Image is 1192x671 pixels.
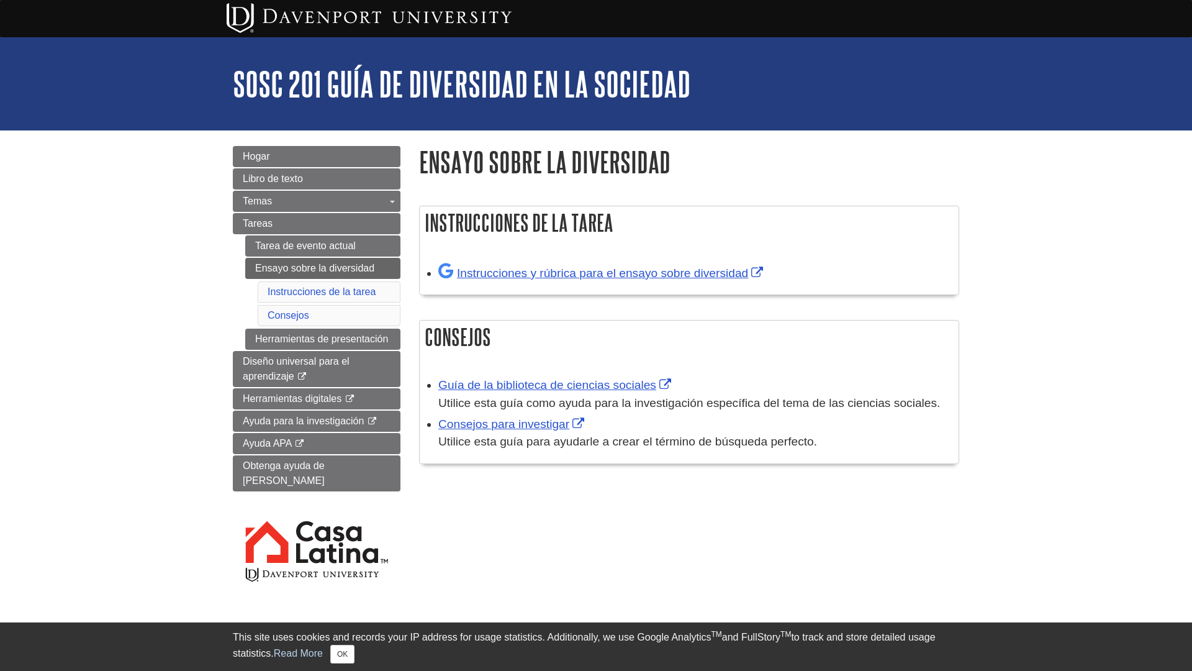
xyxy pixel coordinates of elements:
button: Close [330,645,354,664]
i: This link opens in a new window [367,418,377,426]
a: Link opens in new window [438,378,674,391]
h1: Ensayo sobre la diversidad [419,146,959,178]
span: Hogar [243,151,270,162]
span: Tareas [243,218,273,229]
span: Ayuda para la investigación [243,416,364,426]
h2: Instrucciones de la tarea [420,206,959,239]
a: Hogar [233,146,400,167]
span: Herramientas digitales [243,393,341,404]
a: Tareas [233,213,400,234]
span: Libro de texto [243,173,303,184]
i: This link opens in a new window [297,373,307,381]
div: Utilice esta guía para ayudarle a crear el término de búsqueda perfecto. [438,433,952,451]
span: Diseño universal para el aprendizaje [243,356,350,381]
a: Ayuda para la investigación [233,411,400,432]
a: Ayuda APA [233,433,400,454]
a: Herramientas de presentación [245,329,400,350]
div: This site uses cookies and records your IP address for usage statistics. Additionally, we use Goo... [233,630,959,664]
a: Instrucciones de la tarea [268,286,376,297]
a: Herramientas digitales [233,388,400,409]
a: Diseño universal para el aprendizaje [233,351,400,387]
span: Ayuda APA [243,438,292,449]
a: Link opens in new window [438,418,587,431]
a: Libro de texto [233,168,400,189]
div: Guide Page Menu [233,146,400,605]
div: Utilice esta guía como ayuda para la investigación específica del tema de las ciencias sociales. [438,395,952,413]
a: Obtenga ayuda de [PERSON_NAME] [233,455,400,491]
sup: TM [780,630,791,639]
a: Temas [233,191,400,212]
a: Link opens in new window [438,267,766,280]
sup: TM [711,630,721,639]
i: This link opens in a new window [294,440,305,448]
i: This link opens in a new window [345,395,355,403]
a: Tarea de evento actual [245,235,400,257]
a: Ensayo sobre la diversidad [245,258,400,279]
img: Davenport University [227,3,512,33]
span: Temas [243,196,272,206]
a: Consejos [268,310,309,321]
a: SOSC 201 Guía de Diversidad en la Sociedad [233,65,690,103]
h2: Consejos [420,321,959,354]
a: Read More [274,648,323,659]
span: Obtenga ayuda de [PERSON_NAME] [243,460,325,486]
